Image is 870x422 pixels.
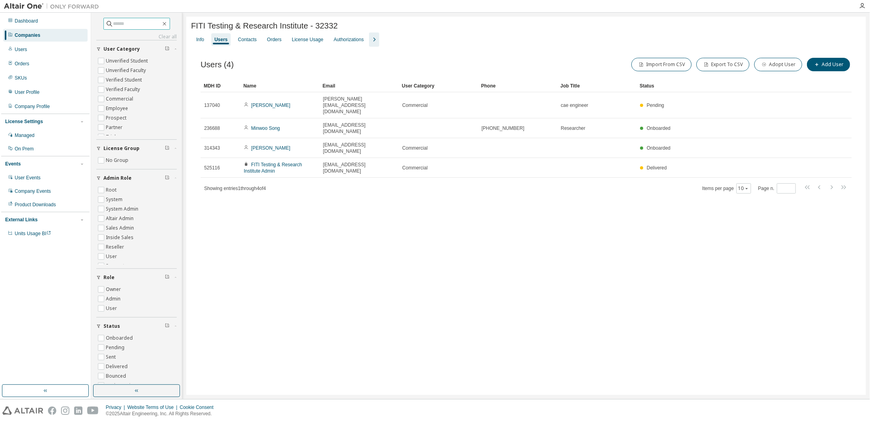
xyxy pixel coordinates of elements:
[323,122,395,135] span: [EMAIL_ADDRESS][DOMAIN_NAME]
[640,80,804,92] div: Status
[106,381,138,390] label: Under Review
[180,404,218,411] div: Cookie Consent
[103,323,120,329] span: Status
[251,125,280,131] a: Minwoo Song
[74,407,82,415] img: linkedin.svg
[103,145,140,152] span: License Group
[106,294,122,304] label: Admin
[106,66,147,75] label: Unverified Faculty
[106,411,218,417] p: © 2025 Altair Engineering, Inc. All Rights Reserved.
[87,407,99,415] img: youtube.svg
[647,165,667,171] span: Delivered
[402,165,428,171] span: Commercial
[106,85,141,94] label: Verified Faculty
[165,323,170,329] span: Clear filter
[106,352,117,362] label: Sent
[106,104,130,113] label: Employee
[106,94,135,104] label: Commercial
[201,60,234,69] span: Users (4)
[204,80,237,92] div: MDH ID
[106,261,126,271] label: Support
[561,125,585,131] span: Researcher
[106,371,128,381] label: Bounced
[106,214,135,223] label: Altair Admin
[482,125,524,131] span: [PHONE_NUMBER]
[106,252,119,261] label: User
[106,156,130,165] label: No Group
[2,407,43,415] img: altair_logo.svg
[106,333,134,343] label: Onboarded
[15,18,38,24] div: Dashboard
[106,113,128,123] label: Prospect
[251,103,291,108] a: [PERSON_NAME]
[15,75,27,81] div: SKUs
[738,185,749,192] button: 10
[647,103,664,108] span: Pending
[106,304,119,313] label: User
[15,201,56,208] div: Product Downloads
[244,162,302,174] a: FITI Testing & Research Institute Admin
[165,46,170,52] span: Clear filter
[696,58,750,71] button: Export To CSV
[103,175,132,181] span: Admin Role
[15,132,34,139] div: Managed
[647,125,671,131] span: Onboarded
[191,21,338,30] span: FITI Testing & Research Institute - 32332
[106,223,136,233] label: Sales Admin
[165,175,170,181] span: Clear filter
[334,36,364,43] div: Authorizations
[196,36,204,43] div: Info
[165,274,170,281] span: Clear filter
[807,58,850,71] button: Add User
[214,36,228,43] div: Users
[106,404,127,411] div: Privacy
[103,46,140,52] span: User Category
[323,142,395,154] span: [EMAIL_ADDRESS][DOMAIN_NAME]
[5,161,21,167] div: Events
[106,285,122,294] label: Owner
[204,125,220,131] span: 236688
[106,204,140,214] label: System Admin
[5,217,38,223] div: External Links
[165,145,170,152] span: Clear filter
[48,407,56,415] img: facebook.svg
[323,80,396,92] div: Email
[15,61,29,67] div: Orders
[402,102,428,108] span: Commercial
[106,195,124,204] label: System
[702,183,751,194] span: Items per page
[127,404,180,411] div: Website Terms of Use
[4,2,103,10] img: Altair One
[238,36,256,43] div: Contacts
[106,75,143,85] label: Verified Student
[243,80,316,92] div: Name
[106,123,124,132] label: Partner
[647,145,671,151] span: Onboarded
[96,269,177,286] button: Role
[15,103,50,110] div: Company Profile
[96,40,177,58] button: User Category
[96,140,177,157] button: License Group
[251,145,291,151] a: [PERSON_NAME]
[561,102,588,108] span: cae engineer
[204,145,220,151] span: 314343
[323,96,395,115] span: [PERSON_NAME][EMAIL_ADDRESS][DOMAIN_NAME]
[106,362,129,371] label: Delivered
[560,80,633,92] div: Job Title
[631,58,692,71] button: Import From CSV
[96,317,177,335] button: Status
[481,80,554,92] div: Phone
[15,46,27,53] div: Users
[204,165,220,171] span: 525116
[15,175,40,181] div: User Events
[106,56,149,66] label: Unverified Student
[96,34,177,40] a: Clear all
[15,231,51,236] span: Units Usage BI
[758,183,796,194] span: Page n.
[323,162,395,174] span: [EMAIL_ADDRESS][DOMAIN_NAME]
[106,343,126,352] label: Pending
[204,186,266,191] span: Showing entries 1 through 4 of 4
[61,407,69,415] img: instagram.svg
[106,233,135,242] label: Inside Sales
[754,58,802,71] button: Adopt User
